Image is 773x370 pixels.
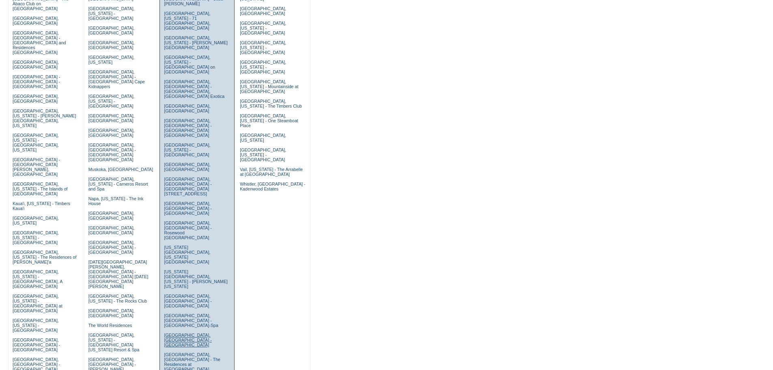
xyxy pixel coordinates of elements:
a: [GEOGRAPHIC_DATA], [US_STATE] - [GEOGRAPHIC_DATA] [240,40,286,55]
a: [GEOGRAPHIC_DATA], [GEOGRAPHIC_DATA] [88,26,135,35]
a: [GEOGRAPHIC_DATA], [GEOGRAPHIC_DATA] [13,94,59,104]
a: [GEOGRAPHIC_DATA] - [GEOGRAPHIC_DATA][PERSON_NAME], [GEOGRAPHIC_DATA] [13,157,60,177]
a: [GEOGRAPHIC_DATA], [US_STATE] - [GEOGRAPHIC_DATA] [240,60,286,74]
a: [GEOGRAPHIC_DATA], [GEOGRAPHIC_DATA] - [GEOGRAPHIC_DATA] [GEOGRAPHIC_DATA] [88,143,136,162]
a: [GEOGRAPHIC_DATA], [GEOGRAPHIC_DATA] - [GEOGRAPHIC_DATA] [164,294,211,308]
a: [GEOGRAPHIC_DATA], [GEOGRAPHIC_DATA] [88,225,135,235]
a: [GEOGRAPHIC_DATA], [GEOGRAPHIC_DATA] - [GEOGRAPHIC_DATA] [88,240,136,255]
a: [GEOGRAPHIC_DATA], [US_STATE] - [GEOGRAPHIC_DATA] [88,94,135,108]
a: [GEOGRAPHIC_DATA], [US_STATE] - [GEOGRAPHIC_DATA] [13,230,59,245]
a: [GEOGRAPHIC_DATA], [GEOGRAPHIC_DATA] [88,308,135,318]
a: [GEOGRAPHIC_DATA], [US_STATE] - [GEOGRAPHIC_DATA] [88,6,135,21]
a: [GEOGRAPHIC_DATA], [GEOGRAPHIC_DATA] [88,40,135,50]
a: [GEOGRAPHIC_DATA], [US_STATE] [13,216,59,225]
a: Muskoka, [GEOGRAPHIC_DATA] [88,167,153,172]
a: [GEOGRAPHIC_DATA], [US_STATE] - [GEOGRAPHIC_DATA] [240,21,286,35]
a: [GEOGRAPHIC_DATA], [GEOGRAPHIC_DATA] - [GEOGRAPHIC_DATA], [GEOGRAPHIC_DATA] Exotica [164,79,224,99]
a: [GEOGRAPHIC_DATA], [GEOGRAPHIC_DATA] - [GEOGRAPHIC_DATA]-Spa [164,313,218,328]
a: [GEOGRAPHIC_DATA], [US_STATE] - [GEOGRAPHIC_DATA] on [GEOGRAPHIC_DATA] [164,55,215,74]
a: [GEOGRAPHIC_DATA] - [GEOGRAPHIC_DATA] - [GEOGRAPHIC_DATA] [13,74,60,89]
a: [GEOGRAPHIC_DATA], [GEOGRAPHIC_DATA] [164,104,210,113]
a: [GEOGRAPHIC_DATA], [GEOGRAPHIC_DATA] [88,128,135,138]
a: [GEOGRAPHIC_DATA], [GEOGRAPHIC_DATA] - [GEOGRAPHIC_DATA] and Residences [GEOGRAPHIC_DATA] [13,30,66,55]
a: [GEOGRAPHIC_DATA], [US_STATE] - The Rocks Club [88,294,147,303]
a: [GEOGRAPHIC_DATA], [US_STATE] [88,55,135,65]
a: [DATE][GEOGRAPHIC_DATA][PERSON_NAME], [GEOGRAPHIC_DATA] - [GEOGRAPHIC_DATA] [DATE][GEOGRAPHIC_DAT... [88,260,148,289]
a: [GEOGRAPHIC_DATA], [GEOGRAPHIC_DATA] [88,211,135,221]
a: Kaua'i, [US_STATE] - Timbers Kaua'i [13,201,70,211]
a: [GEOGRAPHIC_DATA], [GEOGRAPHIC_DATA] - [GEOGRAPHIC_DATA] [164,201,211,216]
a: [GEOGRAPHIC_DATA], [US_STATE] - [GEOGRAPHIC_DATA] at [GEOGRAPHIC_DATA] [13,294,62,313]
a: [GEOGRAPHIC_DATA], [US_STATE] - [PERSON_NAME][GEOGRAPHIC_DATA] [164,35,228,50]
a: [GEOGRAPHIC_DATA], [GEOGRAPHIC_DATA] - [GEOGRAPHIC_DATA] [GEOGRAPHIC_DATA] [164,118,211,138]
a: [GEOGRAPHIC_DATA], [GEOGRAPHIC_DATA] - Rosewood [GEOGRAPHIC_DATA] [164,221,211,240]
a: [GEOGRAPHIC_DATA], [GEOGRAPHIC_DATA] - [GEOGRAPHIC_DATA][STREET_ADDRESS] [164,177,211,196]
a: [GEOGRAPHIC_DATA], [US_STATE] - [GEOGRAPHIC_DATA] [240,147,286,162]
a: [GEOGRAPHIC_DATA], [GEOGRAPHIC_DATA] - [GEOGRAPHIC_DATA] [164,333,211,347]
a: [GEOGRAPHIC_DATA], [US_STATE] - [GEOGRAPHIC_DATA], [US_STATE] [13,133,59,152]
a: [GEOGRAPHIC_DATA], [US_STATE] - The Timbers Club [240,99,302,108]
a: [GEOGRAPHIC_DATA], [GEOGRAPHIC_DATA] [88,113,135,123]
a: [GEOGRAPHIC_DATA], [US_STATE] - [GEOGRAPHIC_DATA] [164,143,210,157]
a: The World Residences [88,323,132,328]
a: Vail, [US_STATE] - The Arrabelle at [GEOGRAPHIC_DATA] [240,167,303,177]
a: [GEOGRAPHIC_DATA], [GEOGRAPHIC_DATA] [240,6,286,16]
a: [GEOGRAPHIC_DATA], [US_STATE] - One Steamboat Place [240,113,298,128]
a: [GEOGRAPHIC_DATA], [GEOGRAPHIC_DATA] [164,162,210,172]
a: [GEOGRAPHIC_DATA], [US_STATE] - [GEOGRAPHIC_DATA], A [GEOGRAPHIC_DATA] [13,269,62,289]
a: [GEOGRAPHIC_DATA], [US_STATE] - Mountainside at [GEOGRAPHIC_DATA] [240,79,298,94]
a: [GEOGRAPHIC_DATA], [GEOGRAPHIC_DATA] [13,60,59,69]
a: [GEOGRAPHIC_DATA], [US_STATE] - Carneros Resort and Spa [88,177,148,191]
a: [GEOGRAPHIC_DATA], [US_STATE] - 71 [GEOGRAPHIC_DATA], [GEOGRAPHIC_DATA] [164,11,210,30]
a: [GEOGRAPHIC_DATA], [US_STATE] - [GEOGRAPHIC_DATA] [US_STATE] Resort & Spa [88,333,140,352]
a: [GEOGRAPHIC_DATA], [US_STATE] [240,133,286,143]
a: [GEOGRAPHIC_DATA], [GEOGRAPHIC_DATA] - [GEOGRAPHIC_DATA] Cape Kidnappers [88,69,145,89]
a: [US_STATE][GEOGRAPHIC_DATA], [US_STATE] - [PERSON_NAME] [US_STATE] [164,269,228,289]
a: [GEOGRAPHIC_DATA], [GEOGRAPHIC_DATA] - [GEOGRAPHIC_DATA] [13,338,60,352]
a: [GEOGRAPHIC_DATA], [GEOGRAPHIC_DATA] [13,16,59,26]
a: [GEOGRAPHIC_DATA], [US_STATE] - [GEOGRAPHIC_DATA] [13,318,59,333]
a: [US_STATE][GEOGRAPHIC_DATA], [US_STATE][GEOGRAPHIC_DATA] [164,245,210,264]
a: [GEOGRAPHIC_DATA], [US_STATE] - The Islands of [GEOGRAPHIC_DATA] [13,182,68,196]
a: [GEOGRAPHIC_DATA], [US_STATE] - The Residences of [PERSON_NAME]'a [13,250,77,264]
a: Napa, [US_STATE] - The Ink House [88,196,144,206]
a: [GEOGRAPHIC_DATA], [US_STATE] - [PERSON_NAME][GEOGRAPHIC_DATA], [US_STATE] [13,108,76,128]
a: Whistler, [GEOGRAPHIC_DATA] - Kadenwood Estates [240,182,305,191]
